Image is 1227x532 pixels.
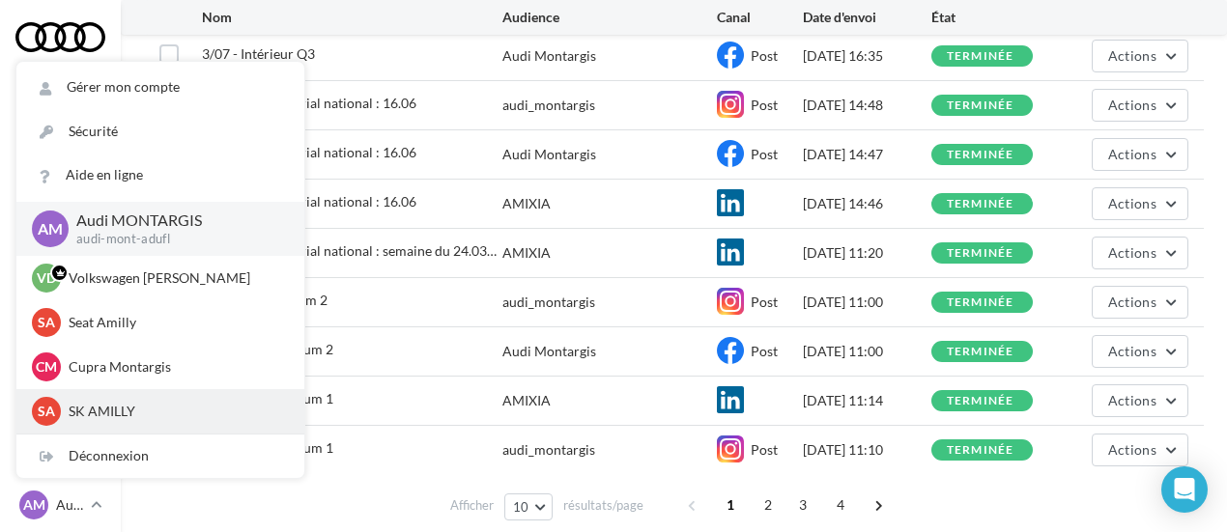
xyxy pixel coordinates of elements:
div: terminée [947,247,1014,260]
a: Aide en ligne [16,154,304,197]
div: terminée [947,149,1014,161]
p: Seat Amilly [69,313,281,332]
div: AMIXIA [502,243,551,263]
a: AM Audi MONTARGIS [15,487,105,523]
div: [DATE] 11:14 [803,391,931,410]
span: Actions [1108,97,1156,113]
div: Audi Montargis [502,145,596,164]
span: Post [751,441,778,458]
span: Actions [1108,195,1156,211]
div: Nom [202,8,502,27]
span: Actions [1108,47,1156,64]
div: Audi Montargis [502,342,596,361]
span: Post [751,343,778,359]
span: Calendrier éditorial national : 16.06 [202,95,416,111]
button: Actions [1092,335,1188,368]
button: Actions [1092,237,1188,269]
div: [DATE] 11:10 [803,440,931,460]
p: SK AMILLY [69,402,281,421]
span: AM [23,495,45,515]
span: Post [751,294,778,310]
span: Actions [1108,146,1156,162]
div: AMIXIA [502,391,551,410]
button: Actions [1092,40,1188,72]
div: [DATE] 14:48 [803,96,931,115]
button: Actions [1092,384,1188,417]
span: Actions [1108,343,1156,359]
div: terminée [947,444,1014,457]
span: résultats/page [563,496,643,515]
span: Actions [1108,441,1156,458]
span: 10 [513,499,529,515]
div: audi_montargis [502,293,595,312]
div: AMIXIA [502,194,551,213]
span: Actions [1108,244,1156,261]
button: Actions [1092,286,1188,319]
div: Date d'envoi [803,8,931,27]
div: terminée [947,99,1014,112]
a: Gérer mon compte [16,66,304,109]
span: SA [38,313,55,332]
p: Volkswagen [PERSON_NAME] [69,268,281,288]
button: Actions [1092,138,1188,171]
span: VD [37,268,56,288]
div: terminée [947,395,1014,407]
div: audi_montargis [502,440,595,460]
span: Actions [1108,392,1156,408]
p: audi-mont-adufl [76,231,273,248]
div: [DATE] 11:20 [803,243,931,263]
div: Open Intercom Messenger [1161,466,1208,513]
p: Cupra Montargis [69,357,281,377]
span: Calendrier éditorial national : 16.06 [202,193,416,210]
span: Post [751,146,778,162]
div: terminée [947,346,1014,358]
span: 3/07 - Intérieur Q3 [202,45,315,62]
span: Afficher [450,496,494,515]
span: Post [751,47,778,64]
a: Sécurité [16,110,304,154]
div: terminée [947,296,1014,309]
div: [DATE] 14:46 [803,194,931,213]
div: [DATE] 16:35 [803,46,931,66]
div: audi_montargis [502,96,595,115]
span: 3 [787,490,818,520]
div: terminée [947,198,1014,210]
div: Audi Montargis [502,46,596,66]
div: terminée [947,50,1014,63]
p: Audi MONTARGIS [76,210,273,232]
button: 10 [504,493,554,520]
div: [DATE] 11:00 [803,342,931,361]
p: Audi MONTARGIS [56,495,83,515]
div: [DATE] 14:47 [803,145,931,164]
span: Calendrier éditorial national : 16.06 [202,144,416,160]
span: CM [36,357,57,377]
button: Actions [1092,89,1188,122]
div: [DATE] 11:00 [803,293,931,312]
span: 2 [753,490,784,520]
div: Déconnexion [16,434,304,478]
div: État [931,8,1060,27]
span: Calendrier éditorial national : semaine du 24.03 au 30.03 [202,242,497,259]
div: Audience [502,8,717,27]
button: Actions [1092,187,1188,220]
span: 1 [715,490,746,520]
span: Actions [1108,294,1156,310]
span: 4 [825,490,856,520]
span: SA [38,402,55,421]
button: Actions [1092,434,1188,466]
span: Post [751,97,778,113]
div: Canal [717,8,803,27]
span: AM [38,217,63,239]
